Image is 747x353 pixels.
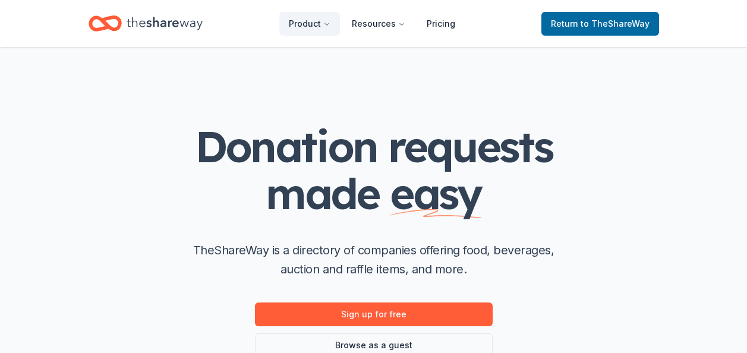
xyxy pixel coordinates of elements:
a: Pricing [417,12,465,36]
span: to TheShareWay [581,18,650,29]
a: Home [89,10,203,37]
button: Product [279,12,340,36]
span: easy [390,166,481,220]
span: Return [551,17,650,31]
p: TheShareWay is a directory of companies offering food, beverages, auction and raffle items, and m... [184,241,564,279]
nav: Main [279,10,465,37]
h1: Donation requests made [136,123,612,217]
a: Sign up for free [255,302,493,326]
a: Returnto TheShareWay [541,12,659,36]
button: Resources [342,12,415,36]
